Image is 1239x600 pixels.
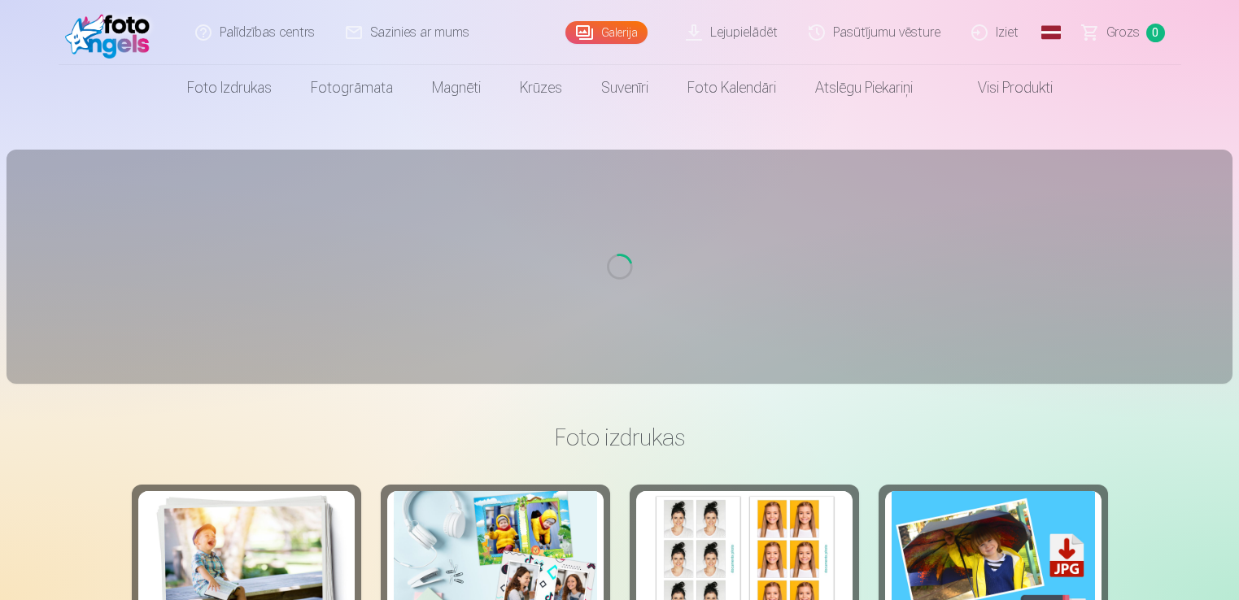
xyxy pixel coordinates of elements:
a: Foto izdrukas [168,65,291,111]
a: Galerija [565,21,648,44]
a: Magnēti [412,65,500,111]
span: 0 [1146,24,1165,42]
img: /fa1 [65,7,159,59]
a: Foto kalendāri [668,65,796,111]
a: Atslēgu piekariņi [796,65,932,111]
a: Fotogrāmata [291,65,412,111]
span: Grozs [1106,23,1140,42]
a: Suvenīri [582,65,668,111]
a: Krūzes [500,65,582,111]
a: Visi produkti [932,65,1072,111]
h3: Foto izdrukas [145,423,1095,452]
